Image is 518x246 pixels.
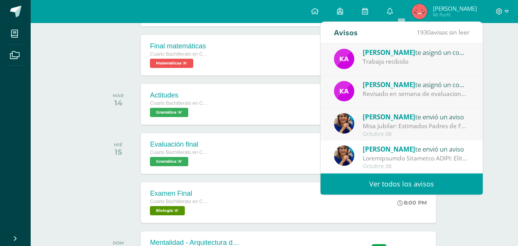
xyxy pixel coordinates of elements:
[150,199,207,204] span: Cuarto Bachillerato en CCLL
[150,157,188,166] span: Gramática 'A'
[363,131,469,137] div: Octubre 08
[417,28,431,36] span: 1930
[150,140,207,149] div: Evaluación final
[363,154,469,163] div: Indicaciones Excursión IRTRA: Guatemala, 07 de octubre de 2025 Estimados Padres de Familia: De an...
[334,22,358,43] div: Avisos
[363,79,469,89] div: te asignó un comentario en 'Mentalidad - Arquitectura de Mi Destino' para 'Finanzas Personales'
[363,80,415,89] span: [PERSON_NAME]
[150,206,185,215] span: Biología 'A'
[113,240,124,246] div: DOM
[321,173,483,195] a: Ver todos los avisos
[412,4,427,19] img: a5192c1002d3f04563f42b68961735a9.png
[363,144,469,154] div: te envió un aviso
[363,163,469,170] div: Octubre 08
[397,199,427,206] div: 8:00 PM
[363,145,415,154] span: [PERSON_NAME]
[150,91,207,99] div: Actitudes
[150,51,207,57] span: Cuarto Bachillerato en CCLL
[334,81,354,101] img: bee4affa6473aeaf057711ec23146b4f.png
[150,59,193,68] span: Matemáticas 'A'
[363,112,469,122] div: te envió un aviso
[150,190,207,198] div: Examen Final
[113,93,123,98] div: MAR
[150,42,207,50] div: Final matemáticas
[334,113,354,134] img: 5d6f35d558c486632aab3bda9a330e6b.png
[363,122,469,130] div: Misa Jubilar: Estimados Padres de Familia de Cuarto Primaria hasta Quinto Bachillerato: Bendicion...
[150,101,207,106] span: Cuarto Bachillerato en CCLL
[334,49,354,69] img: bee4affa6473aeaf057711ec23146b4f.png
[363,57,469,66] div: Trabajo recibido
[114,142,123,147] div: MIÉ
[150,108,188,117] span: Gramática 'A'
[363,112,415,121] span: [PERSON_NAME]
[363,47,469,57] div: te asignó un comentario en 'Propósito - Construyendo Mi Legado' para 'Finanzas Personales'
[150,150,207,155] span: Cuarto Bachillerato en CCLL
[114,147,123,157] div: 15
[433,12,477,18] span: Mi Perfil
[363,48,415,57] span: [PERSON_NAME]
[433,5,477,12] span: [PERSON_NAME]
[417,28,469,36] span: avisos sin leer
[363,89,469,98] div: Revisado en semana de evaluaciones. Puede crear su propio sistema de vida, no hay problema pero s...
[113,98,123,107] div: 14
[334,145,354,166] img: 5d6f35d558c486632aab3bda9a330e6b.png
